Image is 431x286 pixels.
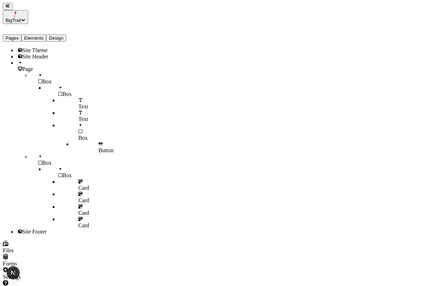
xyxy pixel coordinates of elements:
div: Files [3,247,86,254]
span: BigTrail [6,18,21,23]
span: Site Header [22,54,48,59]
button: Pages [3,34,21,42]
span: Text [78,116,88,122]
span: Card [78,222,89,228]
button: BigTrail [3,10,28,24]
span: Button [98,147,114,153]
span: Box [62,172,72,178]
span: Text [78,104,88,109]
button: Design [46,34,66,42]
span: Box [78,135,88,141]
span: Card [78,197,89,203]
span: Site Footer [22,229,47,235]
span: Box [62,91,72,97]
div: Settings [3,274,86,280]
span: Card [78,185,89,191]
div: Forms [3,261,86,267]
span: Box [42,160,52,166]
button: Elements [21,34,46,42]
span: Site Theme [22,47,48,53]
span: Page [22,66,33,72]
span: Card [78,210,89,216]
span: Box [42,79,52,84]
p: Cookie Test Route [3,6,101,12]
